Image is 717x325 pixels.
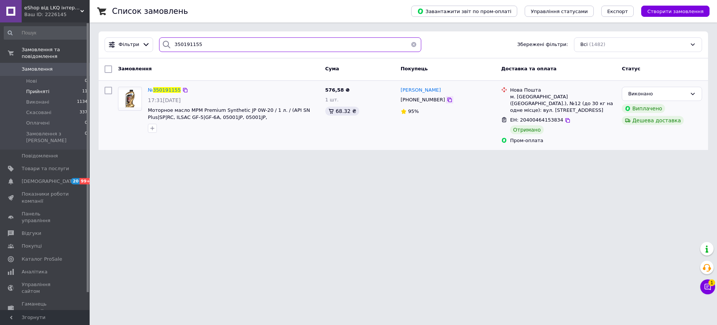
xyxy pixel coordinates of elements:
span: Панель управління [22,211,69,224]
span: Каталог ProSale [22,256,62,263]
a: Моторное масло MPM Premium Synthetic JP 0W-20 / 1 л. / (API SN Plus|SP|RC, ILSAC GF-5|GF-6A, 0500... [148,107,310,120]
span: Оплачені [26,120,50,126]
span: 99+ [80,178,92,184]
span: Завантажити звіт по пром-оплаті [417,8,511,15]
span: 17:31[DATE] [148,97,181,103]
button: Експорт [601,6,634,17]
span: Скасовані [26,109,52,116]
span: Всі [580,41,588,48]
span: 0 [85,120,87,126]
span: Покупець [401,66,428,71]
a: Створити замовлення [634,8,710,14]
div: м. [GEOGRAPHIC_DATA] ([GEOGRAPHIC_DATA].), №12 (до 30 кг на одне місце): вул. [STREET_ADDRESS] [510,93,616,114]
span: 337 [80,109,87,116]
button: Очистить [406,37,421,52]
span: [PERSON_NAME] [401,87,441,93]
span: Прийняті [26,88,49,95]
div: Дешева доставка [622,116,684,125]
span: [DEMOGRAPHIC_DATA] [22,178,77,185]
span: Аналітика [22,269,47,275]
span: Створити замовлення [647,9,704,14]
span: Статус [622,66,640,71]
span: Cума [325,66,339,71]
span: 350191155 [153,87,181,93]
span: ЕН: 20400464153834 [510,117,563,123]
a: №350191155 [148,87,181,93]
div: Нова Пошта [510,87,616,93]
span: eShop від LKQ інтернет-магазин автозапчастин [24,4,80,11]
h1: Список замовлень [112,7,188,16]
span: Замовлення з [PERSON_NAME] [26,131,85,144]
span: Нові [26,78,37,85]
span: Управління сайтом [22,281,69,295]
div: 68.32 ₴ [325,107,359,116]
button: Завантажити звіт по пром-оплаті [411,6,517,17]
span: 0 [85,131,87,144]
button: Чат з покупцем1 [700,279,715,294]
a: Фото товару [118,87,142,111]
button: Створити замовлення [641,6,710,17]
div: Отримано [510,125,544,134]
span: 0 [85,78,87,85]
span: Замовлення [22,66,53,73]
span: Відгуки [22,230,41,237]
input: Пошук [4,26,88,40]
span: Гаманець компанії [22,301,69,314]
span: 1134 [77,99,87,105]
div: Виконано [628,90,687,98]
span: Товари та послуги [22,165,69,172]
span: 1 [708,278,715,285]
input: Пошук за номером замовлення, ПІБ покупця, номером телефону, Email, номером накладної [159,37,421,52]
div: Виплачено [622,104,665,113]
span: Покупці [22,243,42,249]
a: [PERSON_NAME] [401,87,441,94]
span: Повідомлення [22,153,58,159]
span: Доставка та оплата [501,66,556,71]
div: Пром-оплата [510,137,616,144]
span: № [148,87,153,93]
span: Показники роботи компанії [22,191,69,204]
div: Ваш ID: 2226145 [24,11,90,18]
span: (1482) [589,42,605,47]
span: Фільтри [119,41,139,48]
span: Збережені фільтри: [517,41,568,48]
button: Управління статусами [525,6,594,17]
span: 576,58 ₴ [325,87,350,93]
span: Управління статусами [531,9,588,14]
span: 95% [408,108,419,114]
span: [PHONE_NUMBER] [401,97,445,102]
span: 1 шт. [325,97,339,102]
span: Замовлення [118,66,152,71]
span: 20 [71,178,80,184]
span: Експорт [607,9,628,14]
span: Замовлення та повідомлення [22,46,90,60]
span: Виконані [26,99,49,105]
span: 11 [82,88,87,95]
img: Фото товару [118,90,142,107]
